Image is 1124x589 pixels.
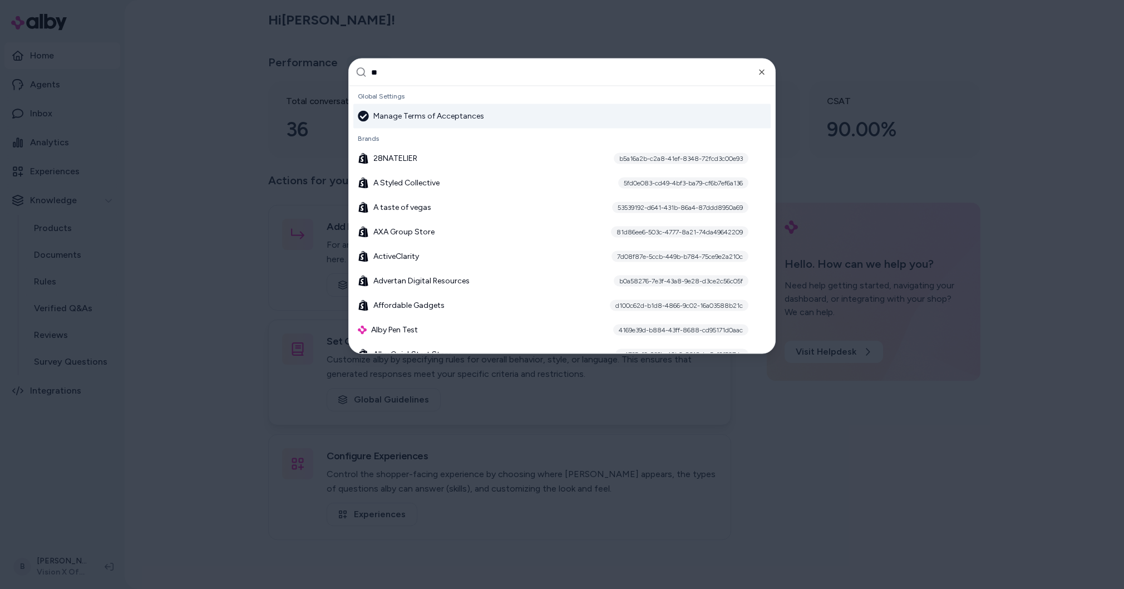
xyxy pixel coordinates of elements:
[349,86,775,354] div: Suggestions
[373,300,445,311] span: Affordable Gadgets
[373,251,419,262] span: ActiveClarity
[614,153,748,164] div: b5a16a2b-c2a8-41ef-8348-72fcd3c00e93
[610,300,748,311] div: d100c62d-b1d8-4866-9c02-16a03588b21c
[618,178,748,189] div: 5fd0e083-cd49-4bf3-ba79-cf6b7ef6a136
[615,349,748,360] div: e4735cf0-936b-42b6-8618-be5ef2f507da
[371,325,418,336] span: Alby Pen Test
[612,251,748,262] div: 7d08f87e-5ccb-449b-b784-75ce9e2a210c
[611,227,748,238] div: 81d86ee6-503c-4777-8a21-74da49642209
[612,202,748,213] div: 53539192-d641-431b-86a4-87ddd8950a69
[353,131,771,146] div: Brands
[373,178,440,189] span: A Styled Collective
[358,326,367,335] img: alby Logo
[373,276,470,287] span: Advertan Digital Resources
[373,202,431,213] span: A taste of vegas
[373,153,417,164] span: 28NATELIER
[373,349,452,360] span: Alby QuickStart Store
[353,89,771,104] div: Global Settings
[614,276,748,287] div: b0a58276-7e3f-43a8-9e28-d3ce2c56c05f
[373,227,435,238] span: AXA Group Store
[613,325,748,336] div: 4169e39d-b884-43ff-8688-cd95171d0aac
[358,111,484,122] div: Manage Terms of Acceptances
